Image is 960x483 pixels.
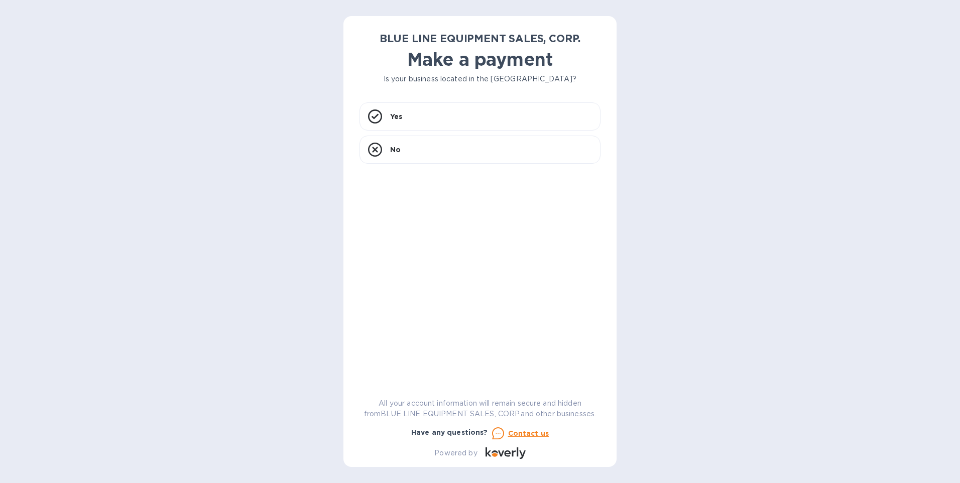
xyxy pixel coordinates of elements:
h1: Make a payment [359,49,601,70]
p: No [390,145,401,155]
b: Have any questions? [411,428,488,436]
p: All your account information will remain secure and hidden from BLUE LINE EQUIPMENT SALES, CORP. ... [359,398,601,419]
p: Is your business located in the [GEOGRAPHIC_DATA]? [359,74,601,84]
p: Yes [390,111,402,122]
p: Powered by [434,448,477,458]
b: BLUE LINE EQUIPMENT SALES, CORP. [380,32,580,45]
u: Contact us [508,429,549,437]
